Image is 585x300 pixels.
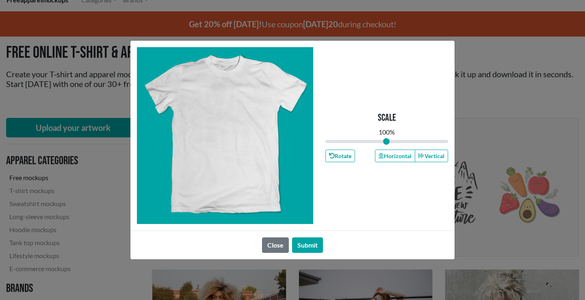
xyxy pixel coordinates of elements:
[378,112,396,124] p: Scale
[292,237,323,253] button: Submit
[415,150,448,162] button: Vertical
[379,127,395,137] div: 100 %
[325,150,355,162] button: Rotate
[375,150,415,162] button: Horizontal
[262,237,289,253] button: Close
